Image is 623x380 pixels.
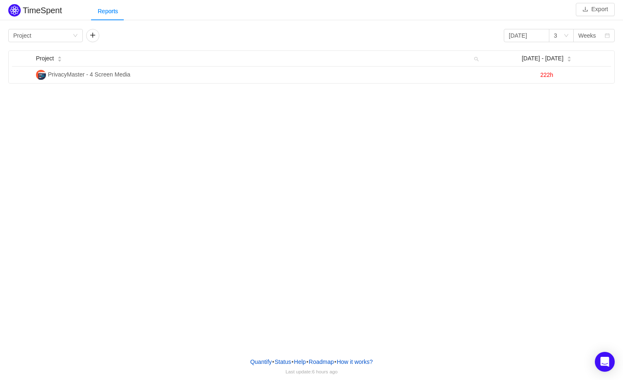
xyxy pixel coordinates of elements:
[36,54,54,63] span: Project
[86,29,99,42] button: icon: plus
[576,3,615,16] button: icon: downloadExport
[336,356,373,368] button: How it works?
[272,358,274,365] span: •
[8,4,21,17] img: Quantify logo
[605,33,610,39] i: icon: calendar
[48,71,130,78] span: PrivacyMaster - 4 Screen Media
[250,356,272,368] a: Quantify
[13,29,31,42] div: Project
[57,55,62,61] div: Sort
[567,55,572,61] div: Sort
[334,358,337,365] span: •
[58,58,62,61] i: icon: caret-down
[567,58,572,61] i: icon: caret-down
[554,29,557,42] div: 3
[308,356,334,368] a: Roadmap
[274,356,291,368] a: Status
[91,2,125,21] div: Reports
[578,29,596,42] div: Weeks
[36,70,46,80] img: P-
[567,55,572,58] i: icon: caret-up
[471,51,482,66] i: icon: search
[291,358,293,365] span: •
[73,33,78,39] i: icon: down
[286,369,338,374] span: Last update:
[58,55,62,58] i: icon: caret-up
[23,6,62,15] h2: TimeSpent
[540,72,553,78] span: 222h
[564,33,569,39] i: icon: down
[306,358,308,365] span: •
[293,356,306,368] a: Help
[504,29,549,42] input: Start date
[522,54,563,63] span: [DATE] - [DATE]
[312,369,338,374] span: 6 hours ago
[595,352,615,372] div: Open Intercom Messenger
